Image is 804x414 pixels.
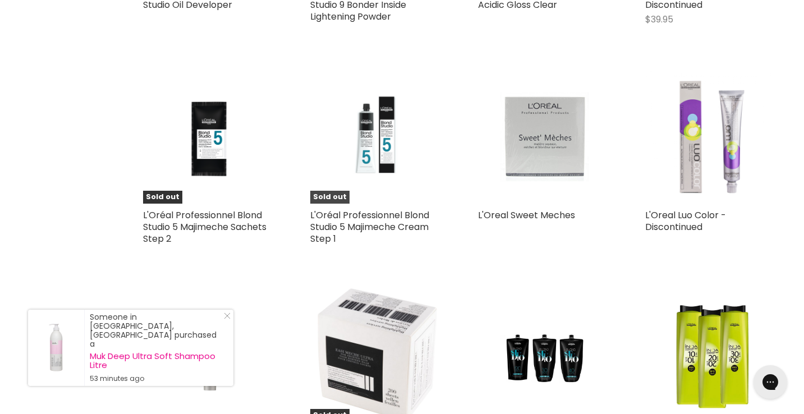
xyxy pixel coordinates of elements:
iframe: Gorgias live chat messenger [748,361,793,403]
img: L'Oréal Professionnel Blond Studio 5 Majimeche Cream Step 1 [310,80,444,194]
img: L'Oreal Luo Color - Discontinued [645,70,779,203]
a: L'Oreal Sweet Meches [478,209,575,222]
a: L'Oreal Sweet Meches [478,70,612,203]
div: Someone in [GEOGRAPHIC_DATA], [GEOGRAPHIC_DATA] purchased a [90,312,222,383]
a: L'Oréal Professionnel Blond Studio 5 Majimeche Cream Step 1 [310,209,429,245]
a: Muk Deep Ultra Soft Shampoo Litre [90,352,222,370]
span: Sold out [143,191,182,204]
a: L'Oréal Professionnel Blond Studio 5 Majimeche Cream Step 1Sold out [310,70,444,203]
svg: Close Icon [224,312,231,319]
a: L'Oréal Professionnel Blond Studio 5 Majimeche Sachets Step 2Sold out [143,70,277,203]
span: Sold out [310,191,350,204]
img: L'Oréal Professionnel Blond Studio 5 Majimeche Sachets Step 2 [143,82,277,191]
img: L'Oreal Sweet Meches [500,70,589,203]
small: 53 minutes ago [90,374,222,383]
a: L'Oréal Professionnel Blond Studio 5 Majimeche Sachets Step 2 [143,209,267,245]
a: Visit product page [28,310,84,386]
a: L'Oreal Luo Color - Discontinued [645,209,726,233]
span: $39.95 [645,13,673,26]
a: Close Notification [219,312,231,324]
